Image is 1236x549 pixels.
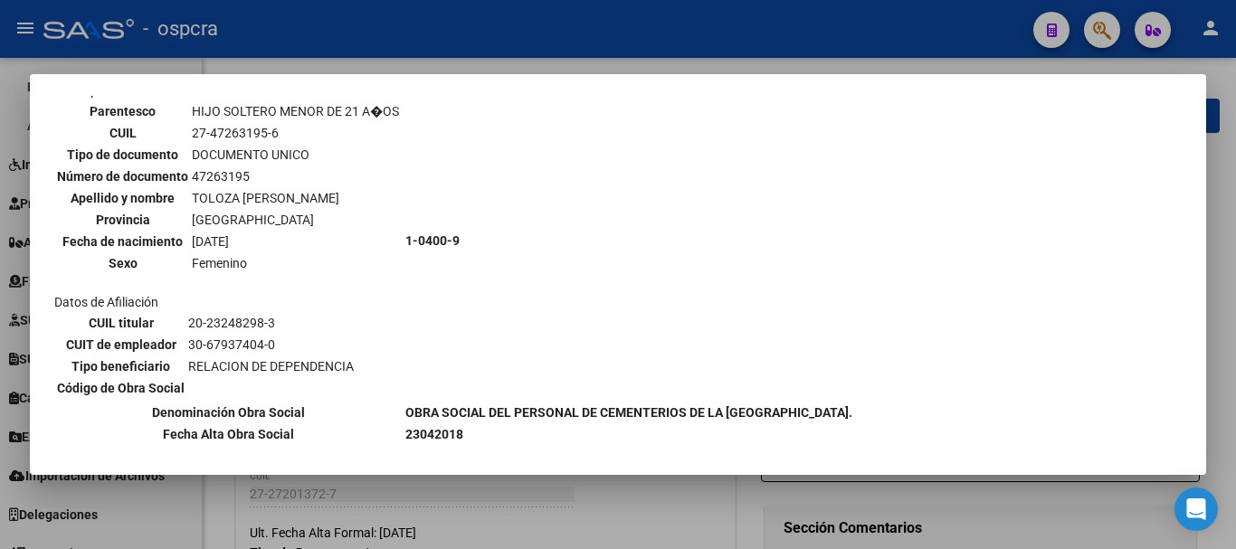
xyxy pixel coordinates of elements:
[191,123,400,143] td: 27-47263195-6
[191,101,400,121] td: HIJO SOLTERO MENOR DE 21 A�OS
[56,101,189,121] th: Parentesco
[191,145,400,165] td: DOCUMENTO UNICO
[191,188,400,208] td: TOLOZA [PERSON_NAME]
[56,356,185,376] th: Tipo beneficiario
[56,232,189,251] th: Fecha de nacimiento
[56,210,189,230] th: Provincia
[53,424,403,444] th: Fecha Alta Obra Social
[56,123,189,143] th: CUIL
[53,402,403,422] th: Denominación Obra Social
[56,313,185,333] th: CUIL titular
[53,80,403,401] td: Datos personales Datos de Afiliación
[405,405,852,420] b: OBRA SOCIAL DEL PERSONAL DE CEMENTERIOS DE LA [GEOGRAPHIC_DATA].
[191,253,400,273] td: Femenino
[56,188,189,208] th: Apellido y nombre
[187,356,355,376] td: RELACION DE DEPENDENCIA
[56,145,189,165] th: Tipo de documento
[1174,487,1218,531] div: Open Intercom Messenger
[56,166,189,186] th: Número de documento
[187,313,355,333] td: 20-23248298-3
[405,427,463,441] b: 23042018
[56,378,185,398] th: Código de Obra Social
[56,253,189,273] th: Sexo
[405,233,460,248] b: 1-0400-9
[187,335,355,355] td: 30-67937404-0
[56,335,185,355] th: CUIT de empleador
[191,210,400,230] td: [GEOGRAPHIC_DATA]
[191,232,400,251] td: [DATE]
[191,166,400,186] td: 47263195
